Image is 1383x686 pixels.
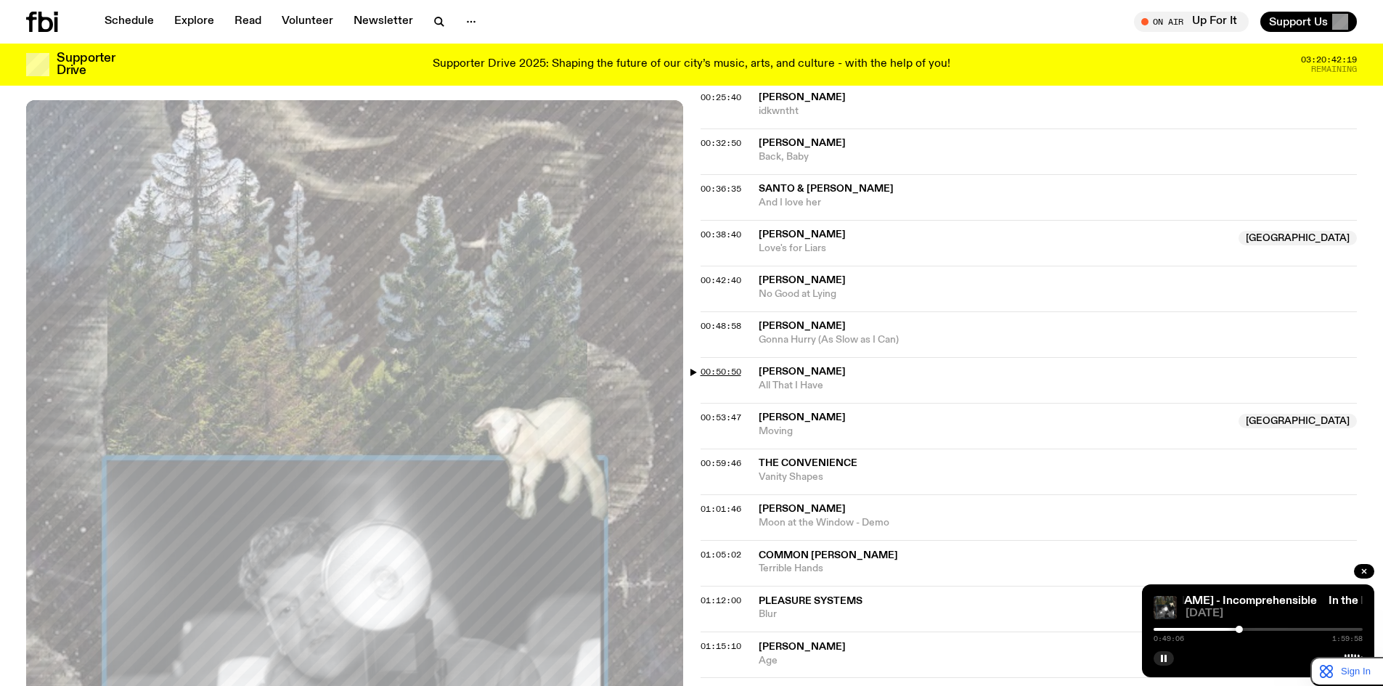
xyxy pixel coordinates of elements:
[96,12,163,32] a: Schedule
[759,333,1358,347] span: Gonna Hurry (As Slow as I Can)
[759,596,862,606] span: Pleasure Systems
[701,640,741,652] span: 01:15:10
[759,412,846,422] span: [PERSON_NAME]
[1260,12,1357,32] button: Support Us
[1154,635,1184,642] span: 0:49:06
[701,229,741,240] span: 00:38:40
[759,379,1358,393] span: All That I Have
[759,608,1358,621] span: Blur
[1019,595,1317,607] a: In the Pines - With [PERSON_NAME] - Incomprehensible
[701,185,741,193] button: 00:36:35
[345,12,422,32] a: Newsletter
[759,138,846,148] span: [PERSON_NAME]
[701,595,741,606] span: 01:12:00
[1239,231,1357,245] span: [GEOGRAPHIC_DATA]
[759,287,1358,301] span: No Good at Lying
[1239,414,1357,428] span: [GEOGRAPHIC_DATA]
[701,457,741,469] span: 00:59:46
[759,184,894,194] span: Santo & [PERSON_NAME]
[1186,608,1363,619] span: [DATE]
[701,549,741,560] span: 01:05:02
[759,367,846,377] span: [PERSON_NAME]
[759,92,846,102] span: [PERSON_NAME]
[759,196,1358,210] span: And I love her
[759,105,1358,118] span: idkwntht
[1134,12,1249,32] button: On AirUp For It
[759,516,1358,530] span: Moon at the Window - Demo
[759,470,1358,484] span: Vanity Shapes
[759,275,846,285] span: [PERSON_NAME]
[701,460,741,467] button: 00:59:46
[701,322,741,330] button: 00:48:58
[166,12,223,32] a: Explore
[759,425,1231,438] span: Moving
[701,94,741,102] button: 00:25:40
[701,183,741,195] span: 00:36:35
[701,551,741,559] button: 01:05:02
[759,504,846,514] span: [PERSON_NAME]
[701,274,741,286] span: 00:42:40
[433,58,950,71] p: Supporter Drive 2025: Shaping the future of our city’s music, arts, and culture - with the help o...
[759,229,846,240] span: [PERSON_NAME]
[57,52,115,77] h3: Supporter Drive
[701,412,741,423] span: 00:53:47
[701,503,741,515] span: 01:01:46
[226,12,270,32] a: Read
[701,642,741,650] button: 01:15:10
[701,414,741,422] button: 00:53:47
[1301,56,1357,64] span: 03:20:42:19
[701,91,741,103] span: 00:25:40
[759,562,1358,576] span: Terrible Hands
[701,137,741,149] span: 00:32:50
[1332,635,1363,642] span: 1:59:58
[701,231,741,239] button: 00:38:40
[1269,15,1328,28] span: Support Us
[701,505,741,513] button: 01:01:46
[759,150,1358,164] span: Back, Baby
[759,642,846,652] span: [PERSON_NAME]
[273,12,342,32] a: Volunteer
[759,321,846,331] span: [PERSON_NAME]
[701,139,741,147] button: 00:32:50
[759,654,1358,668] span: Age
[759,242,1231,256] span: Love's for Liars
[701,597,741,605] button: 01:12:00
[701,368,741,376] button: 00:50:50
[1311,65,1357,73] span: Remaining
[701,320,741,332] span: 00:48:58
[759,458,857,468] span: The Convenience
[759,550,898,560] span: Common [PERSON_NAME]
[701,277,741,285] button: 00:42:40
[701,366,741,377] span: 00:50:50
